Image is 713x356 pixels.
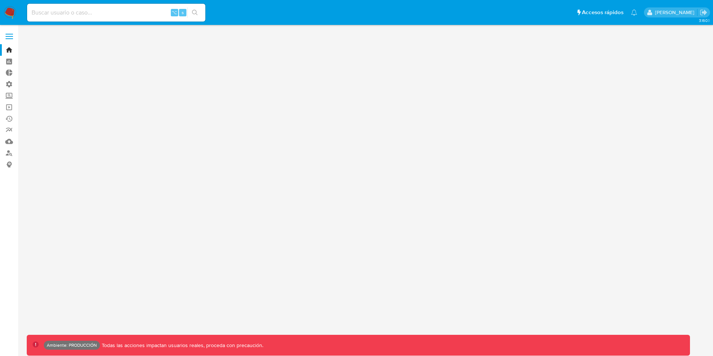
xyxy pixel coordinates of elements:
a: Notificaciones [631,9,637,16]
input: Buscar usuario o caso... [27,8,205,17]
span: s [182,9,184,16]
span: Accesos rápidos [582,9,624,16]
span: ⌥ [172,9,177,16]
p: juan.caicedocastro@mercadolibre.com.co [655,9,697,16]
button: search-icon [187,7,202,18]
p: Todas las acciones impactan usuarios reales, proceda con precaución. [100,342,263,349]
p: Ambiente: PRODUCCIÓN [47,344,97,347]
a: Salir [700,9,707,16]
